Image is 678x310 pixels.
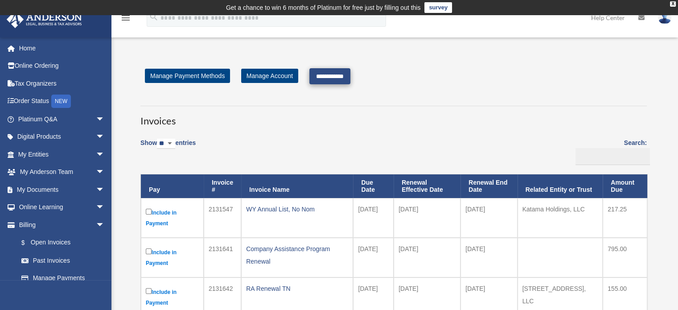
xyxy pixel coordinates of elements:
[460,238,517,277] td: [DATE]
[146,247,199,269] label: Include in Payment
[6,39,118,57] a: Home
[96,145,114,164] span: arrow_drop_down
[6,198,118,216] a: Online Learningarrow_drop_down
[204,174,241,198] th: Invoice #: activate to sort column ascending
[96,181,114,199] span: arrow_drop_down
[6,110,118,128] a: Platinum Q&Aarrow_drop_down
[6,163,118,181] a: My Anderson Teamarrow_drop_down
[4,11,85,28] img: Anderson Advisors Platinum Portal
[26,237,31,248] span: $
[460,174,517,198] th: Renewal End Date: activate to sort column ascending
[241,174,353,198] th: Invoice Name: activate to sort column ascending
[575,148,650,165] input: Search:
[120,12,131,23] i: menu
[572,137,647,165] label: Search:
[12,252,114,269] a: Past Invoices
[96,110,114,128] span: arrow_drop_down
[145,69,230,83] a: Manage Payment Methods
[96,128,114,146] span: arrow_drop_down
[603,238,647,277] td: 795.00
[6,216,114,234] a: Billingarrow_drop_down
[204,238,241,277] td: 2131641
[353,238,394,277] td: [DATE]
[226,2,421,13] div: Get a chance to win 6 months of Platinum for free just by filling out this
[6,57,118,75] a: Online Ordering
[146,209,152,215] input: Include in Payment
[96,216,114,234] span: arrow_drop_down
[146,288,152,294] input: Include in Payment
[353,174,394,198] th: Due Date: activate to sort column ascending
[518,198,603,238] td: Katama Holdings, LLC
[658,11,671,24] img: User Pic
[204,198,241,238] td: 2131547
[6,181,118,198] a: My Documentsarrow_drop_down
[603,174,647,198] th: Amount Due: activate to sort column ascending
[460,198,517,238] td: [DATE]
[518,174,603,198] th: Related Entity or Trust: activate to sort column ascending
[670,1,676,7] div: close
[96,163,114,182] span: arrow_drop_down
[6,92,118,111] a: Order StatusNEW
[12,234,109,252] a: $Open Invoices
[51,95,71,108] div: NEW
[140,106,647,128] h3: Invoices
[246,282,348,295] div: RA Renewal TN
[146,248,152,254] input: Include in Payment
[394,238,460,277] td: [DATE]
[603,198,647,238] td: 217.25
[6,128,118,146] a: Digital Productsarrow_drop_down
[6,74,118,92] a: Tax Organizers
[149,12,159,22] i: search
[246,243,348,268] div: Company Assistance Program Renewal
[12,269,114,287] a: Manage Payments
[120,16,131,23] a: menu
[394,198,460,238] td: [DATE]
[146,286,199,308] label: Include in Payment
[6,145,118,163] a: My Entitiesarrow_drop_down
[146,207,199,229] label: Include in Payment
[96,198,114,217] span: arrow_drop_down
[424,2,452,13] a: survey
[140,137,196,158] label: Show entries
[394,174,460,198] th: Renewal Effective Date: activate to sort column ascending
[141,174,204,198] th: Pay: activate to sort column descending
[353,198,394,238] td: [DATE]
[157,139,175,149] select: Showentries
[241,69,298,83] a: Manage Account
[246,203,348,215] div: WY Annual List, No Nom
